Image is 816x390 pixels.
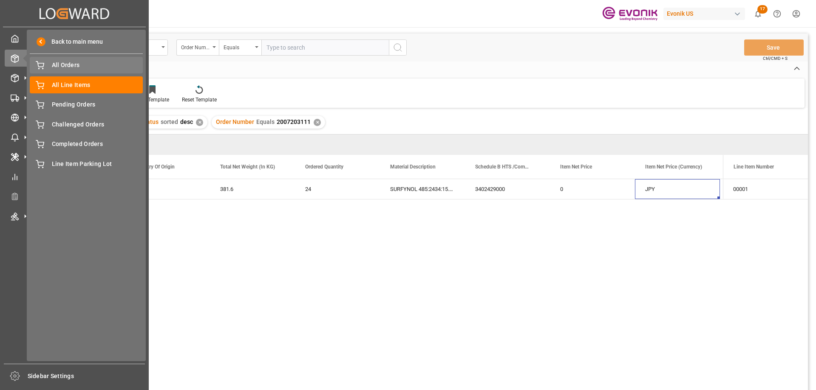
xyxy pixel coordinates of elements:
[45,37,103,46] span: Back to main menu
[380,179,465,199] div: SURFYNOL 485:2434:15.9:OI:P
[314,119,321,126] div: ✕
[161,118,178,125] span: sorted
[723,179,808,199] div: 00001
[182,96,217,104] div: Reset Template
[256,118,275,125] span: Equals
[277,118,311,125] span: 2007203111
[5,188,144,205] a: Transport Planner
[181,42,210,51] div: Order Number
[52,160,143,168] span: Line Item Parking Lot
[723,179,808,199] div: Press SPACE to select this row.
[28,372,145,381] span: Sidebar Settings
[30,96,143,113] a: Pending Orders
[560,164,592,170] span: Item Net Price
[216,118,254,125] span: Order Number
[663,8,745,20] div: Evonik US
[5,30,144,47] a: My Cockpit
[30,57,143,73] a: All Orders
[261,39,389,56] input: Type to search
[465,179,550,199] div: 3402429000
[30,76,143,93] a: All Line Items
[210,179,295,199] div: 381.6
[645,164,702,170] span: Item Net Price (Currency)
[390,164,436,170] span: Material Description
[52,100,143,109] span: Pending Orders
[763,55,788,62] span: Ctrl/CMD + S
[30,136,143,152] a: Completed Orders
[52,120,143,129] span: Challenged Orders
[295,179,380,199] div: 24
[768,4,787,23] button: Help Center
[219,39,261,56] button: open menu
[550,179,635,199] div: 0
[135,164,175,170] span: Country Of Origin
[52,81,143,90] span: All Line Items
[734,164,774,170] span: Line Item Number
[30,155,143,172] a: Line Item Parking Lot
[125,179,210,199] div: US
[224,42,252,51] div: Equals
[305,164,343,170] span: Ordered Quantity
[5,168,144,185] a: My Reports
[635,179,720,199] div: JPY
[744,39,804,56] button: Save
[757,5,768,14] span: 17
[220,164,275,170] span: Total Net Weight (In KG)
[52,61,143,70] span: All Orders
[602,6,657,21] img: Evonik-brand-mark-Deep-Purple-RGB.jpeg_1700498283.jpeg
[748,4,768,23] button: show 17 new notifications
[52,140,143,149] span: Completed Orders
[180,118,193,125] span: desc
[196,119,203,126] div: ✕
[30,116,143,132] a: Challenged Orders
[475,164,532,170] span: Schedule B HTS /Commodity Code (HS Code)
[389,39,407,56] button: search button
[136,96,169,104] div: Save Template
[663,6,748,22] button: Evonik US
[176,39,219,56] button: open menu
